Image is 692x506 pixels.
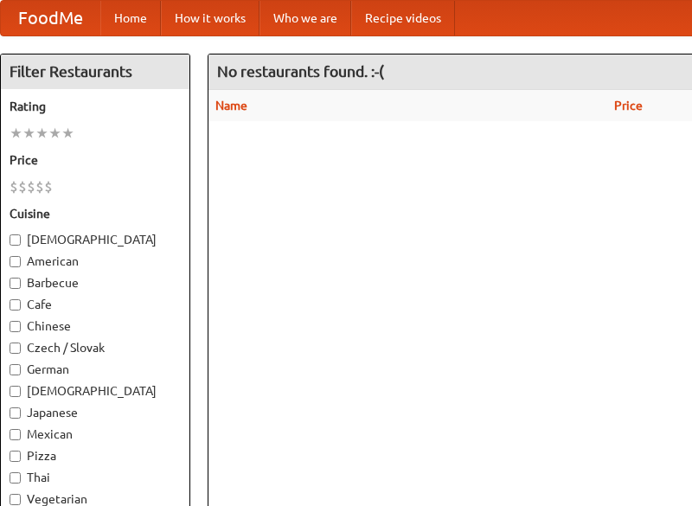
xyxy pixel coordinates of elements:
input: Czech / Slovak [10,343,21,354]
label: Barbecue [10,274,181,291]
a: How it works [161,1,259,35]
input: Chinese [10,321,21,332]
li: ★ [48,124,61,143]
label: Cafe [10,296,181,313]
label: German [10,361,181,378]
input: Cafe [10,299,21,311]
li: $ [35,177,44,196]
input: American [10,256,21,267]
li: ★ [22,124,35,143]
h5: Price [10,151,181,169]
label: Chinese [10,317,181,335]
input: [DEMOGRAPHIC_DATA] [10,234,21,246]
label: [DEMOGRAPHIC_DATA] [10,382,181,400]
a: Who we are [259,1,351,35]
a: FoodMe [1,1,100,35]
li: ★ [61,124,74,143]
input: Pizza [10,451,21,462]
input: Japanese [10,407,21,419]
label: [DEMOGRAPHIC_DATA] [10,231,181,248]
a: Name [215,99,247,112]
ng-pluralize: No restaurants found. :-( [217,63,384,80]
li: $ [10,177,18,196]
h5: Rating [10,98,181,115]
label: Japanese [10,404,181,421]
label: American [10,253,181,270]
a: Price [614,99,643,112]
input: Mexican [10,429,21,440]
h4: Filter Restaurants [1,54,189,89]
li: $ [44,177,53,196]
input: [DEMOGRAPHIC_DATA] [10,386,21,397]
label: Mexican [10,426,181,443]
input: Thai [10,472,21,484]
input: Barbecue [10,278,21,289]
label: Pizza [10,447,181,464]
li: $ [18,177,27,196]
li: ★ [10,124,22,143]
li: $ [27,177,35,196]
a: Recipe videos [351,1,455,35]
a: Home [100,1,161,35]
h5: Cuisine [10,205,181,222]
input: Vegetarian [10,494,21,505]
input: German [10,364,21,375]
label: Czech / Slovak [10,339,181,356]
label: Thai [10,469,181,486]
li: ★ [35,124,48,143]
